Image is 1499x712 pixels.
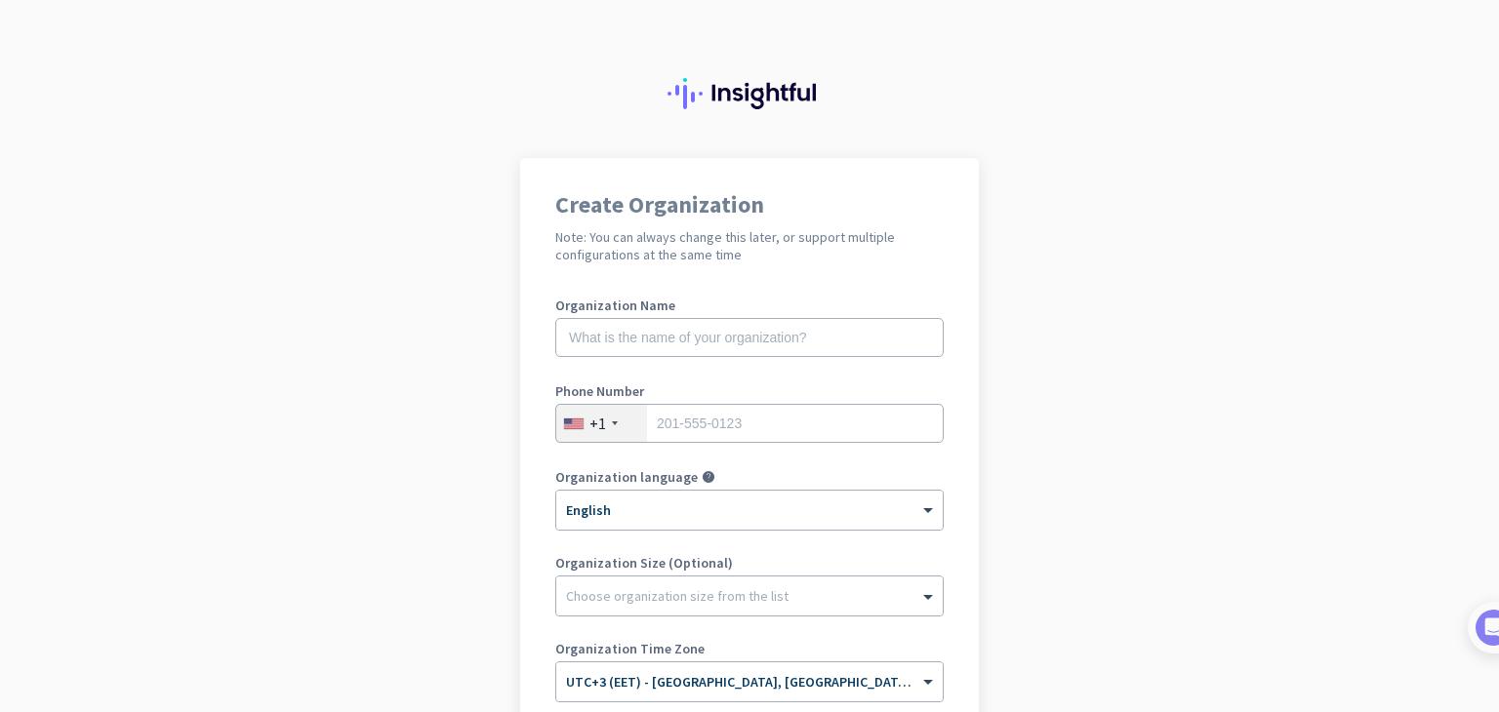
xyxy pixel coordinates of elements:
input: 201-555-0123 [555,404,944,443]
div: +1 [589,414,606,433]
label: Organization Name [555,298,944,312]
h2: Note: You can always change this later, or support multiple configurations at the same time [555,228,944,263]
label: Organization Time Zone [555,642,944,655]
img: Insightful [668,78,831,109]
label: Organization language [555,470,698,484]
label: Phone Number [555,384,944,398]
i: help [702,470,715,484]
input: What is the name of your organization? [555,318,944,357]
label: Organization Size (Optional) [555,556,944,570]
h1: Create Organization [555,193,944,217]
